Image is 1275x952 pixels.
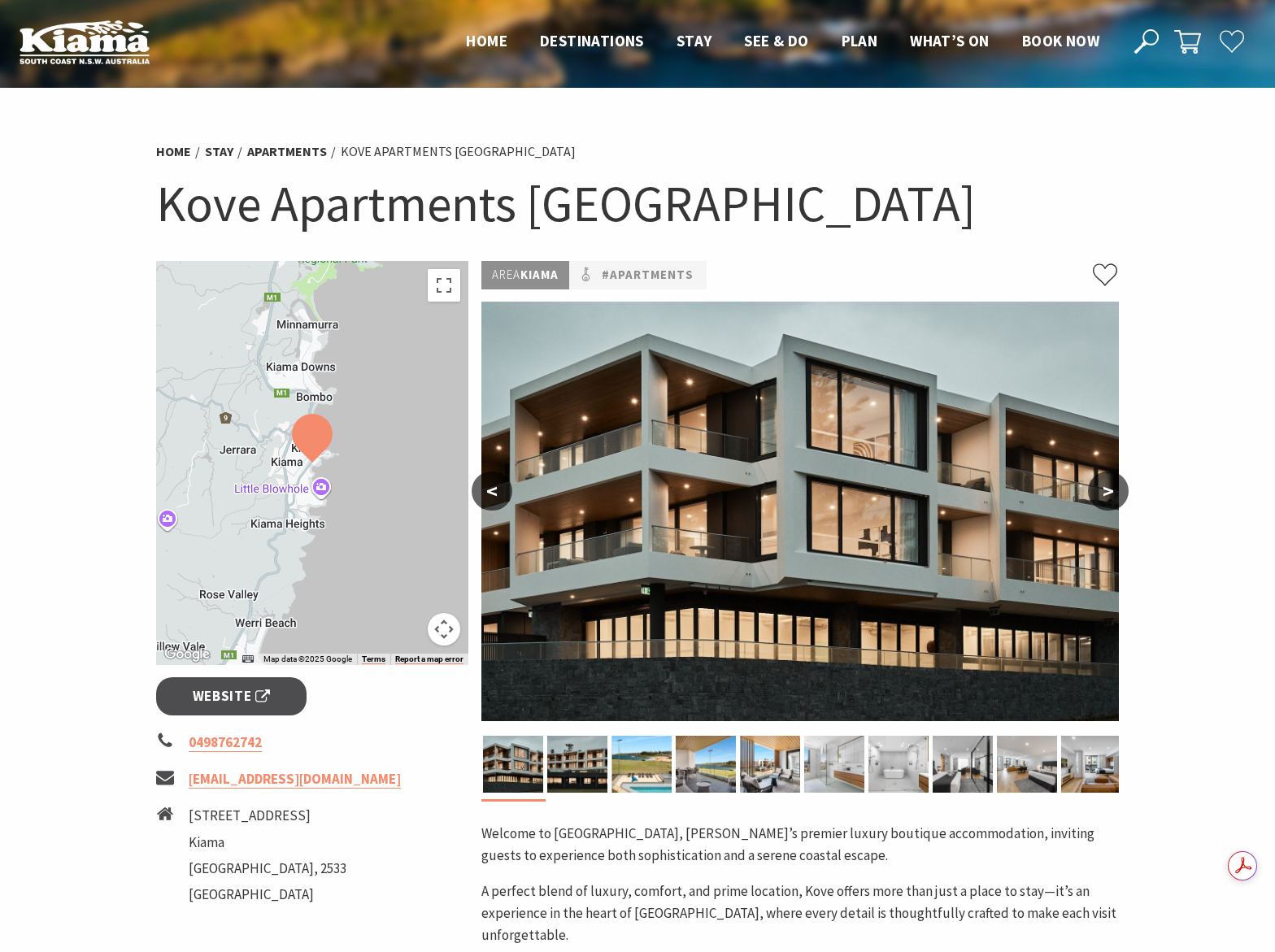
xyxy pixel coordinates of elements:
p: A perfect blend of luxury, comfort, and prime location, Kove offers more than just a place to sta... [481,880,1119,947]
a: 0498762742 [189,733,262,752]
p: Welcome to [GEOGRAPHIC_DATA], [PERSON_NAME]’s premier luxury boutique accommodation, inviting gue... [481,823,1119,867]
a: Home [156,143,191,160]
img: Kiama Logo [20,20,150,64]
span: Home [466,31,507,50]
span: Map data ©2025 Google [263,654,352,663]
a: #Apartments [602,265,694,285]
p: Kiama [481,261,569,289]
span: Plan [842,31,878,50]
span: What’s On [910,31,990,50]
li: Kove Apartments [GEOGRAPHIC_DATA] [341,141,576,163]
button: Keyboard shortcuts [242,654,254,665]
span: Destinations [540,31,644,50]
button: > [1088,472,1129,511]
button: < [472,472,512,511]
a: Stay [205,143,233,160]
li: [STREET_ADDRESS] [189,805,346,827]
span: Area [492,267,520,282]
span: Website [193,685,271,707]
span: See & Do [744,31,808,50]
a: [EMAIL_ADDRESS][DOMAIN_NAME] [189,770,401,789]
a: Click to see this area on Google Maps [160,644,214,665]
a: Apartments [247,143,327,160]
button: Toggle fullscreen view [428,269,460,302]
li: [GEOGRAPHIC_DATA] [189,884,346,906]
a: Terms (opens in new tab) [362,654,385,664]
li: Kiama [189,832,346,854]
span: Book now [1022,31,1099,50]
img: Google [160,644,214,665]
h1: Kove Apartments [GEOGRAPHIC_DATA] [156,171,1119,237]
span: Stay [677,31,712,50]
nav: Main Menu [450,28,1116,55]
button: Map camera controls [428,613,460,646]
a: Website [156,677,307,715]
a: Report a map error [395,654,463,664]
li: [GEOGRAPHIC_DATA], 2533 [189,858,346,880]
